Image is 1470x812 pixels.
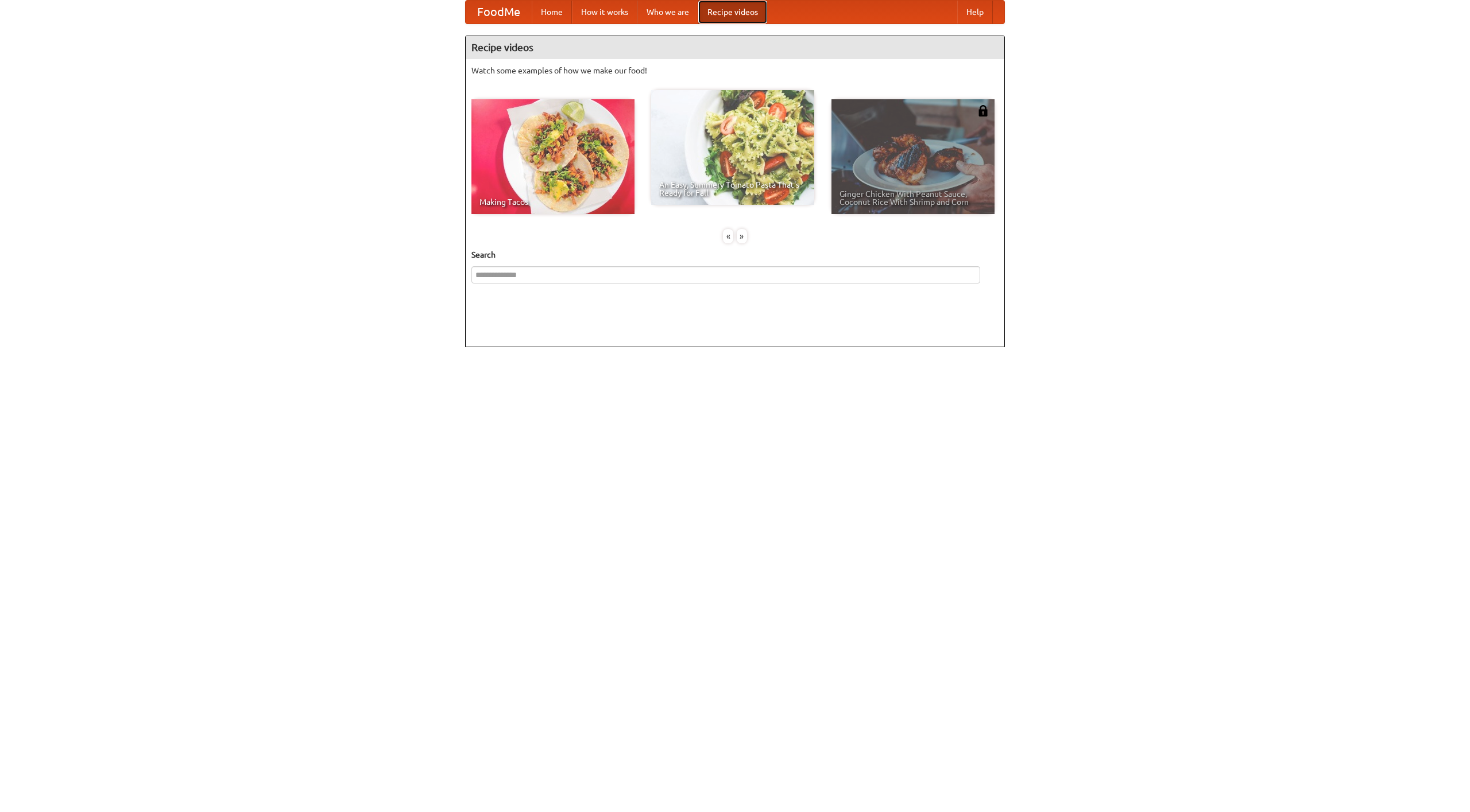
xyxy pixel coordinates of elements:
h5: Search [471,249,999,261]
a: How it works [572,1,637,24]
a: An Easy, Summery Tomato Pasta That's Ready for Fall [651,90,814,205]
a: FoodMe [466,1,532,24]
img: 483408.png [977,105,989,116]
span: An Easy, Summery Tomato Pasta That's Ready for Fall [659,181,806,197]
a: Who we are [637,1,698,24]
div: » [737,229,747,243]
div: « [723,229,733,243]
a: Home [532,1,572,24]
a: Help [957,1,993,24]
a: Making Tacos [471,99,635,214]
span: Making Tacos [479,198,626,206]
h4: Recipe videos [466,36,1004,59]
a: Recipe videos [698,1,767,24]
p: Watch some examples of how we make our food! [471,65,999,76]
